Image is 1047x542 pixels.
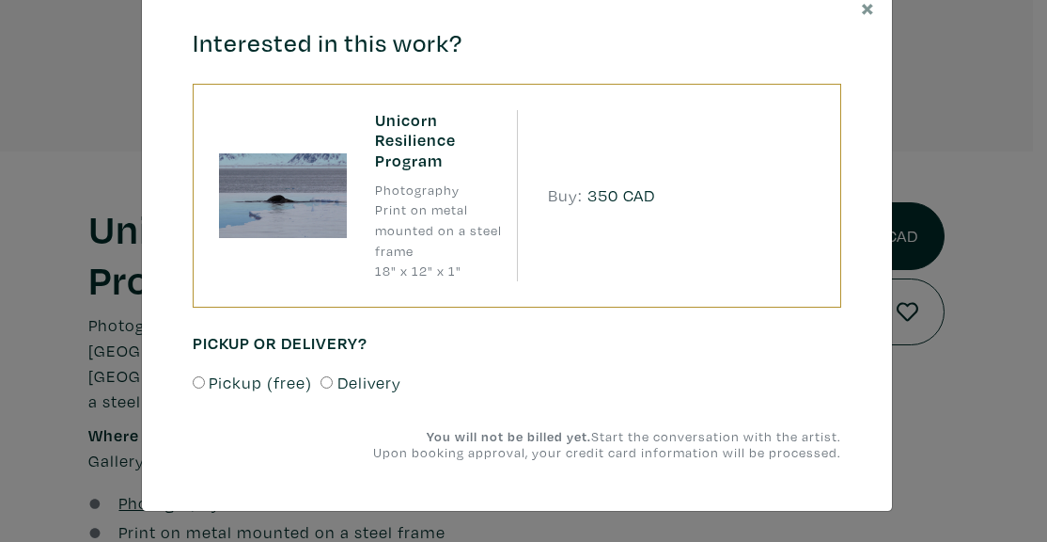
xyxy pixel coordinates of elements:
span: Pickup (free) [209,370,312,395]
input: Pickup (free) [193,376,205,389]
li: 18" x 12" x 1" [375,261,503,281]
img: phpThumb.php [219,153,347,239]
small: Start the conversation with the artist. Upon booking approval, your credit card information will ... [362,429,841,460]
h6: Pickup or Delivery? [193,333,841,354]
span: 350 CAD [587,183,655,208]
span: Delivery [337,370,401,395]
li: Print on metal mounted on a steel frame [375,199,503,261]
input: Delivery [320,376,333,389]
span: Buy: [548,184,583,206]
strong: You will not be billed yet. [427,427,591,445]
h6: Unicorn Resilience Program [375,110,503,171]
li: Photography [375,180,503,200]
h4: Interested in this work? [193,28,841,58]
